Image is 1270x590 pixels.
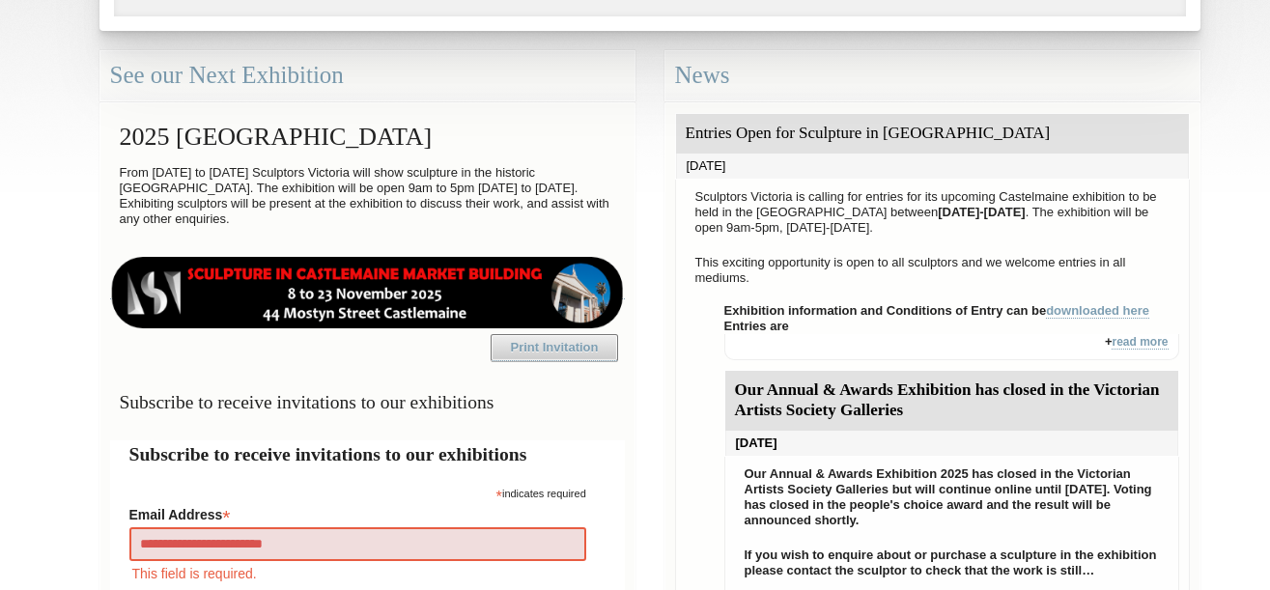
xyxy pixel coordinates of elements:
[686,250,1179,291] p: This exciting opportunity is open to all sculptors and we welcome entries in all mediums.
[676,114,1189,154] div: Entries Open for Sculpture in [GEOGRAPHIC_DATA]
[676,154,1189,179] div: [DATE]
[110,113,625,160] h2: 2025 [GEOGRAPHIC_DATA]
[99,50,635,101] div: See our Next Exhibition
[491,334,618,361] a: Print Invitation
[938,205,1026,219] strong: [DATE]-[DATE]
[686,184,1179,240] p: Sculptors Victoria is calling for entries for its upcoming Castelmaine exhibition to be held in t...
[110,160,625,232] p: From [DATE] to [DATE] Sculptors Victoria will show sculpture in the historic [GEOGRAPHIC_DATA]. T...
[735,543,1169,583] p: If you wish to enquire about or purchase a sculpture in the exhibition please contact the sculpto...
[129,483,586,501] div: indicates required
[1112,335,1168,350] a: read more
[110,383,625,421] h3: Subscribe to receive invitations to our exhibitions
[110,257,625,328] img: castlemaine-ldrbd25v2.png
[129,440,606,468] h2: Subscribe to receive invitations to our exhibitions
[724,303,1150,319] strong: Exhibition information and Conditions of Entry can be
[735,462,1169,533] p: Our Annual & Awards Exhibition 2025 has closed in the Victorian Artists Society Galleries but wil...
[725,431,1178,456] div: [DATE]
[724,334,1179,360] div: +
[725,371,1178,431] div: Our Annual & Awards Exhibition has closed in the Victorian Artists Society Galleries
[1046,303,1149,319] a: downloaded here
[129,563,586,584] div: This field is required.
[129,501,586,524] label: Email Address
[664,50,1200,101] div: News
